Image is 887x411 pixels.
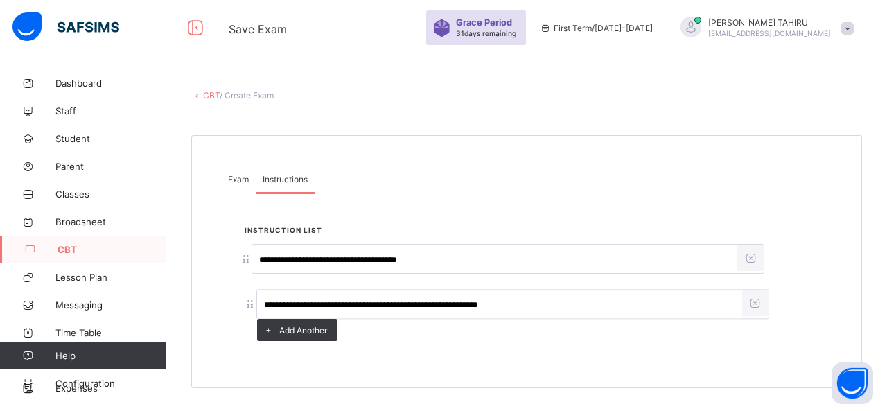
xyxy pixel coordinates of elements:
span: Grace Period [456,17,512,28]
div: RAMATUTAHIRU [667,17,861,40]
span: Parent [55,161,166,172]
span: Staff [55,105,166,116]
span: Exam [228,174,249,184]
span: Configuration [55,378,166,389]
a: CBT [203,90,220,100]
span: [EMAIL_ADDRESS][DOMAIN_NAME] [708,29,831,37]
span: Add Another [279,325,327,335]
span: Help [55,350,166,361]
span: Time Table [55,327,166,338]
span: Dashboard [55,78,166,89]
img: sticker-purple.71386a28dfed39d6af7621340158ba97.svg [433,19,450,37]
span: CBT [58,244,166,255]
span: 31 days remaining [456,29,516,37]
span: session/term information [540,23,653,33]
span: Broadsheet [55,216,166,227]
span: Messaging [55,299,166,311]
span: Instruction List [245,226,322,234]
span: [PERSON_NAME] TAHIRU [708,17,831,28]
span: Instructions [263,174,308,184]
span: Student [55,133,166,144]
span: Lesson Plan [55,272,166,283]
button: Open asap [832,362,873,404]
span: / Create Exam [220,90,274,100]
span: Save Exam [229,22,287,36]
span: Classes [55,189,166,200]
img: safsims [12,12,119,42]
